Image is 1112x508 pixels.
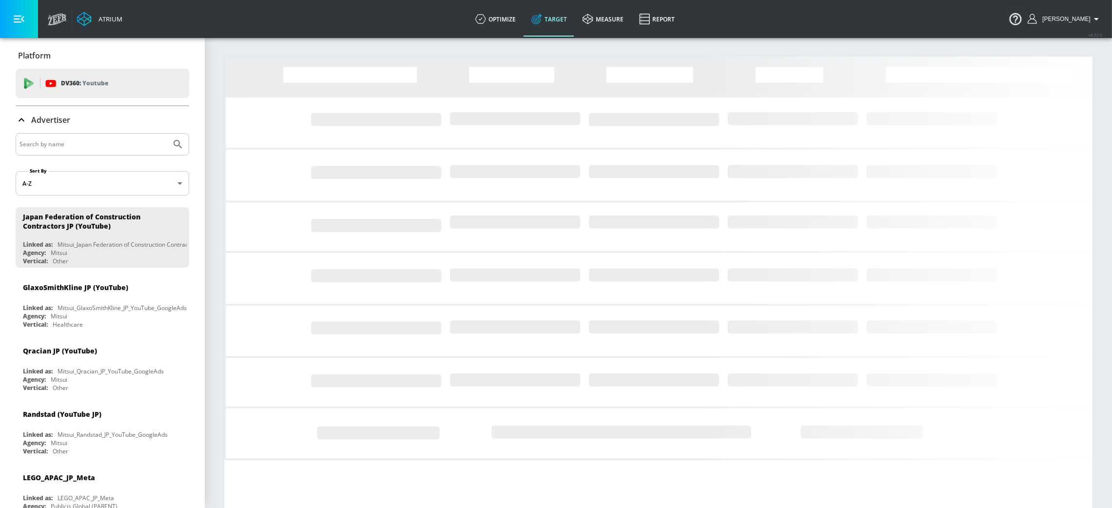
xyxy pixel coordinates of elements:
[58,240,265,249] div: Mitsui_Japan Federation of Construction Contractors_JP_YouTube_GoogleAds
[31,115,70,125] p: Advertiser
[23,384,48,392] div: Vertical:
[16,402,189,458] div: Randstad (YouTube JP)Linked as:Mitsui_Randstad_JP_YouTube_GoogleAdsAgency:MitsuiVertical:Other
[1038,16,1091,22] span: login as: fumiya.nakamura@mbk-digital.co.jp
[16,42,189,69] div: Platform
[51,375,67,384] div: Mitsui
[468,1,524,37] a: optimize
[23,249,46,257] div: Agency:
[58,494,114,502] div: LEGO_APAC_JP_Meta
[23,346,97,355] div: Qracian JP (YouTube)
[23,494,53,502] div: Linked as:
[20,138,167,151] input: Search by name
[23,304,53,312] div: Linked as:
[16,106,189,134] div: Advertiser
[16,207,189,268] div: Japan Federation of Construction Contractors JP (YouTube)Linked as:Mitsui_Japan Federation of Con...
[1089,32,1102,38] span: v 4.32.0
[16,275,189,331] div: GlaxoSmithKline JP (YouTube)Linked as:Mitsui_GlaxoSmithKline_JP_YouTube_GoogleAdsAgency:MitsuiVer...
[23,312,46,320] div: Agency:
[53,447,68,455] div: Other
[53,384,68,392] div: Other
[631,1,683,37] a: Report
[23,473,95,482] div: LEGO_APAC_JP_Meta
[575,1,631,37] a: measure
[16,171,189,195] div: A-Z
[58,367,164,375] div: Mitsui_Qracian_JP_YouTube_GoogleAds
[51,312,67,320] div: Mitsui
[23,375,46,384] div: Agency:
[28,168,49,174] label: Sort By
[1028,13,1102,25] button: [PERSON_NAME]
[23,283,128,292] div: GlaxoSmithKline JP (YouTube)
[524,1,575,37] a: Target
[16,339,189,394] div: Qracian JP (YouTube)Linked as:Mitsui_Qracian_JP_YouTube_GoogleAdsAgency:MitsuiVertical:Other
[82,78,108,88] p: Youtube
[61,78,108,89] p: DV360:
[1002,5,1029,32] button: Open Resource Center
[58,304,187,312] div: Mitsui_GlaxoSmithKline_JP_YouTube_GoogleAds
[23,410,101,419] div: Randstad (YouTube JP)
[23,257,48,265] div: Vertical:
[23,439,46,447] div: Agency:
[23,320,48,329] div: Vertical:
[95,15,122,23] div: Atrium
[53,257,68,265] div: Other
[23,212,173,231] div: Japan Federation of Construction Contractors JP (YouTube)
[18,50,51,61] p: Platform
[23,447,48,455] div: Vertical:
[51,249,67,257] div: Mitsui
[23,430,53,439] div: Linked as:
[58,430,168,439] div: Mitsui_Randstad_JP_YouTube_GoogleAds
[16,69,189,98] div: DV360: Youtube
[53,320,83,329] div: Healthcare
[23,240,53,249] div: Linked as:
[51,439,67,447] div: Mitsui
[23,367,53,375] div: Linked as:
[77,12,122,26] a: Atrium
